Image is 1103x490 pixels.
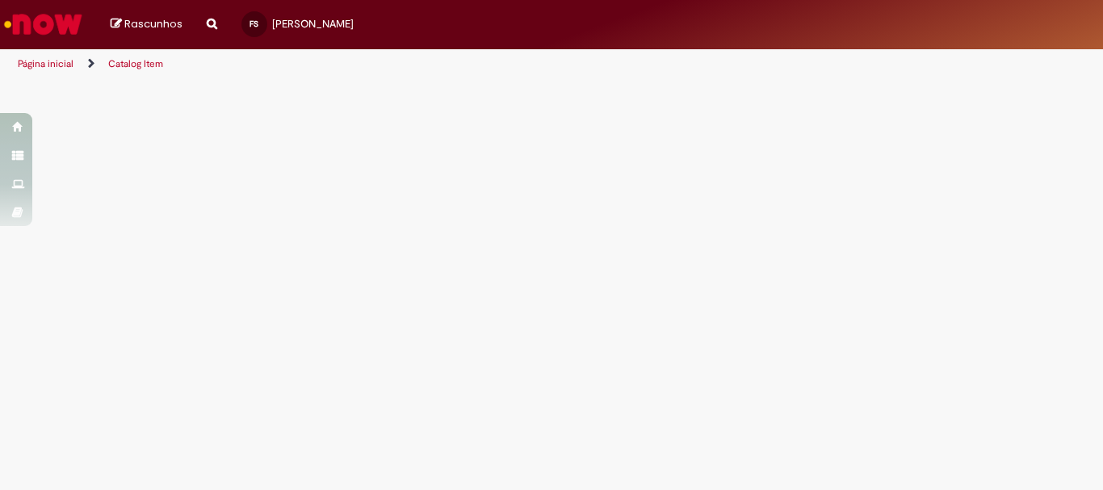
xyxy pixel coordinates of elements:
[272,17,354,31] span: [PERSON_NAME]
[18,57,73,70] a: Página inicial
[108,57,163,70] a: Catalog Item
[124,16,182,31] span: Rascunhos
[12,49,723,79] ul: Trilhas de página
[250,19,258,29] span: FS
[111,17,182,32] a: Rascunhos
[2,8,85,40] img: ServiceNow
